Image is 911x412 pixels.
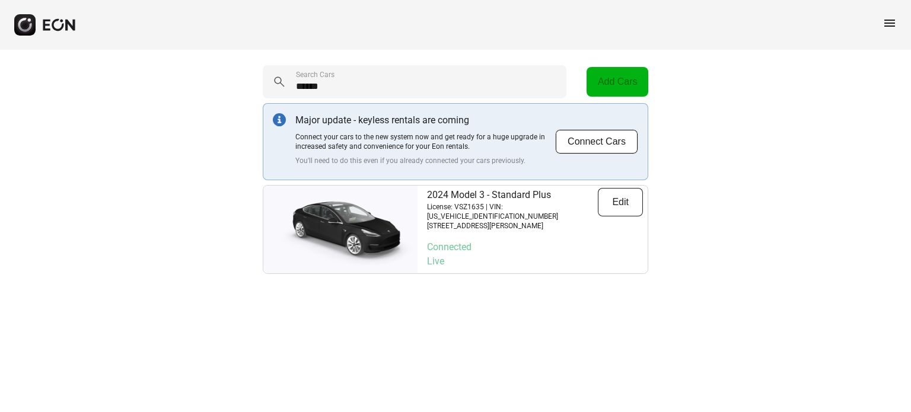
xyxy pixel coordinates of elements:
img: info [273,113,286,126]
p: Major update - keyless rentals are coming [295,113,555,127]
p: 2024 Model 3 - Standard Plus [427,188,598,202]
span: menu [883,16,897,30]
p: License: VSZ1635 | VIN: [US_VEHICLE_IDENTIFICATION_NUMBER] [427,202,598,221]
p: [STREET_ADDRESS][PERSON_NAME] [427,221,598,231]
button: Connect Cars [555,129,638,154]
p: Connect your cars to the new system now and get ready for a huge upgrade in increased safety and ... [295,132,555,151]
p: Live [427,254,643,269]
p: Connected [427,240,643,254]
button: Edit [598,188,643,216]
img: car [263,191,418,268]
p: You'll need to do this even if you already connected your cars previously. [295,156,555,165]
label: Search Cars [296,70,335,79]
